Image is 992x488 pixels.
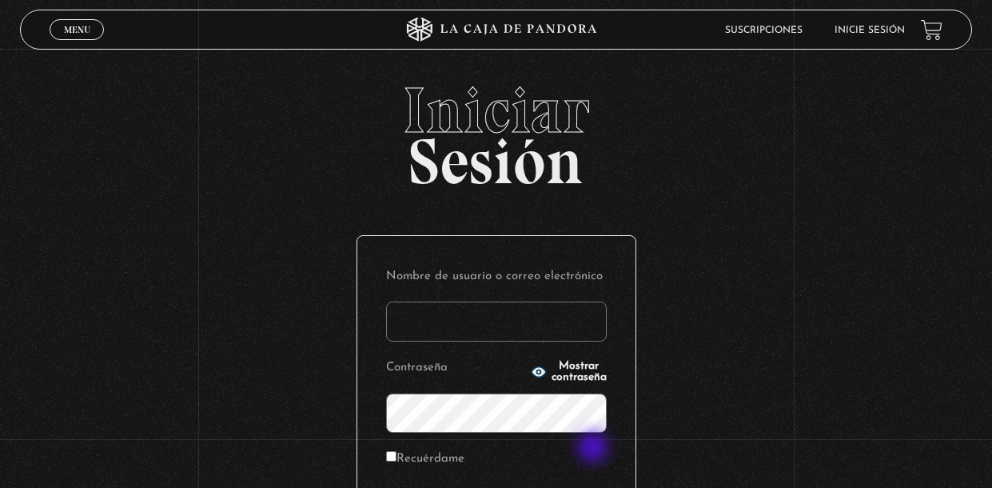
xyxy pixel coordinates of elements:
a: View your shopping cart [921,19,942,41]
label: Contraseña [386,356,526,381]
a: Suscripciones [725,26,803,35]
a: Inicie sesión [835,26,905,35]
h2: Sesión [20,78,972,181]
span: Menu [64,25,90,34]
span: Mostrar contraseña [552,361,607,383]
label: Nombre de usuario o correo electrónico [386,265,607,290]
label: Recuérdame [386,447,464,472]
span: Iniciar [20,78,972,142]
span: Cerrar [58,38,96,50]
button: Mostrar contraseña [531,361,607,383]
input: Recuérdame [386,451,396,462]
